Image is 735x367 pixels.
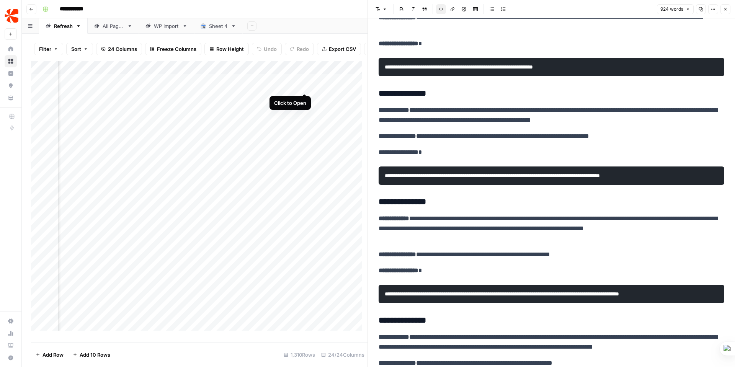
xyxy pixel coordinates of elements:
[42,351,64,359] span: Add Row
[66,43,93,55] button: Sort
[317,43,361,55] button: Export CSV
[660,6,683,13] span: 924 words
[96,43,142,55] button: 24 Columns
[5,92,17,104] a: Your Data
[80,351,110,359] span: Add 10 Rows
[5,6,17,25] button: Workspace: ChargebeeOps
[68,349,115,361] button: Add 10 Rows
[54,22,73,30] div: Refresh
[264,45,277,53] span: Undo
[157,45,196,53] span: Freeze Columns
[297,45,309,53] span: Redo
[252,43,282,55] button: Undo
[5,9,18,23] img: ChargebeeOps Logo
[285,43,314,55] button: Redo
[5,67,17,80] a: Insights
[194,18,243,34] a: Sheet 4
[216,45,244,53] span: Row Height
[318,349,367,361] div: 24/24 Columns
[5,315,17,327] a: Settings
[5,80,17,92] a: Opportunities
[657,4,694,14] button: 924 words
[154,22,179,30] div: WP Import
[5,327,17,339] a: Usage
[139,18,194,34] a: WP Import
[5,339,17,352] a: Learning Hub
[39,18,88,34] a: Refresh
[34,43,63,55] button: Filter
[5,55,17,67] a: Browse
[329,45,356,53] span: Export CSV
[31,349,68,361] button: Add Row
[5,352,17,364] button: Help + Support
[39,45,51,53] span: Filter
[88,18,139,34] a: All Pages
[281,349,318,361] div: 1,310 Rows
[5,43,17,55] a: Home
[145,43,201,55] button: Freeze Columns
[274,99,306,107] div: Click to Open
[209,22,228,30] div: Sheet 4
[108,45,137,53] span: 24 Columns
[103,22,124,30] div: All Pages
[71,45,81,53] span: Sort
[204,43,249,55] button: Row Height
